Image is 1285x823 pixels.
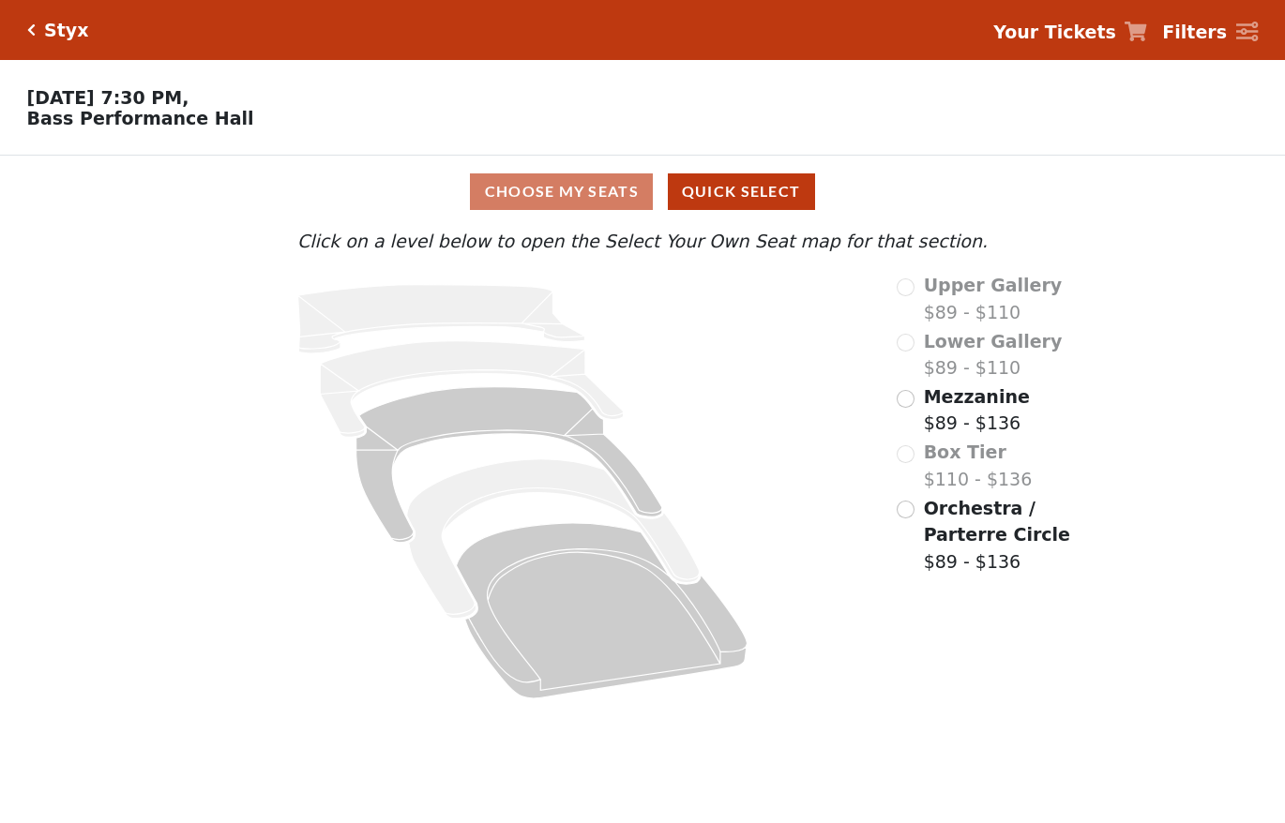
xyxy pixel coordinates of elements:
[27,23,36,37] a: Click here to go back to filters
[1162,22,1227,42] strong: Filters
[924,495,1111,576] label: $89 - $136
[924,498,1070,546] span: Orchestra / Parterre Circle
[297,285,584,353] path: Upper Gallery - Seats Available: 0
[924,439,1033,492] label: $110 - $136
[924,386,1030,407] span: Mezzanine
[924,383,1030,437] label: $89 - $136
[924,328,1063,382] label: $89 - $110
[174,228,1111,255] p: Click on a level below to open the Select Your Own Seat map for that section.
[456,523,747,698] path: Orchestra / Parterre Circle - Seats Available: 45
[1162,19,1258,46] a: Filters
[924,272,1063,325] label: $89 - $110
[924,331,1063,352] span: Lower Gallery
[924,275,1063,295] span: Upper Gallery
[44,20,88,41] h5: Styx
[668,173,815,210] button: Quick Select
[993,22,1116,42] strong: Your Tickets
[924,441,1006,462] span: Box Tier
[993,19,1147,46] a: Your Tickets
